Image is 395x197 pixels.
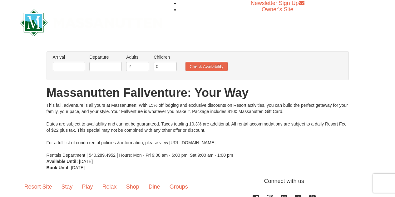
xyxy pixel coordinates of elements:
[71,165,85,170] span: [DATE]
[262,6,293,12] a: Owner's Site
[126,54,149,60] label: Adults
[185,62,228,71] button: Check Availability
[47,102,349,158] div: This fall, adventure is all yours at Massanutten! With 15% off lodging and exclusive discounts on...
[47,165,70,170] strong: Book Until:
[53,54,85,60] label: Arrival
[121,177,144,196] a: Shop
[20,177,57,196] a: Resort Site
[77,177,98,196] a: Play
[20,9,163,36] img: Massanutten Resort Logo
[20,177,376,185] p: Connect with us
[165,177,193,196] a: Groups
[154,54,177,60] label: Children
[144,177,165,196] a: Dine
[89,54,122,60] label: Departure
[20,14,163,29] a: Massanutten Resort
[98,177,121,196] a: Relax
[79,159,93,164] span: [DATE]
[47,86,349,99] h1: Massanutten Fallventure: Your Way
[57,177,77,196] a: Stay
[47,159,78,164] strong: Available Until:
